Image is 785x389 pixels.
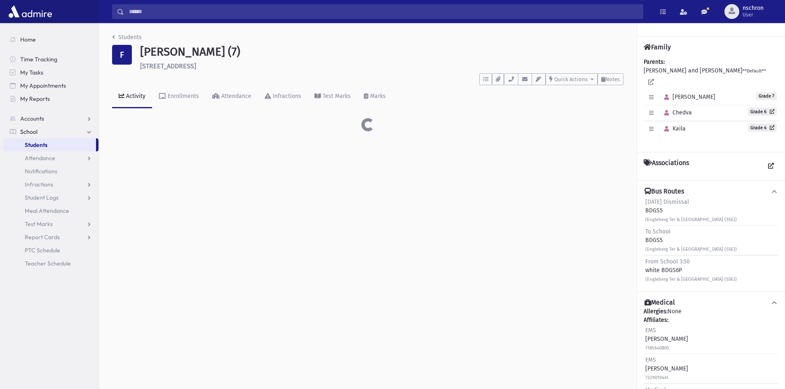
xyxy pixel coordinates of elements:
span: My Tasks [20,69,43,76]
span: Notes [605,76,620,82]
span: [DATE] Dismissal [645,198,689,205]
span: School [20,128,37,135]
div: white BDGS6P [645,257,737,283]
span: Notifications [25,168,57,175]
button: Quick Actions [546,73,598,85]
span: Quick Actions [554,76,588,82]
b: Parents: [644,58,665,65]
div: F [112,45,132,65]
a: School [3,125,98,138]
span: Students [25,141,47,149]
div: [PERSON_NAME] [645,326,688,352]
div: Test Marks [321,93,351,100]
a: My Appointments [3,79,98,92]
small: (Engleberg Ter & [GEOGRAPHIC_DATA] (SSE)) [645,217,737,222]
span: Chedva [661,109,692,116]
h4: Family [644,43,671,51]
small: 7329019441 [645,375,668,380]
a: Infractions [3,178,98,191]
span: EMS [645,327,656,334]
span: User [743,12,764,18]
a: Report Cards [3,231,98,244]
a: Notifications [3,165,98,178]
div: Infractions [271,93,301,100]
span: Kaila [661,125,686,132]
button: Bus Routes [644,187,778,196]
span: Student Logs [25,194,59,201]
a: Students [3,138,96,151]
a: Accounts [3,112,98,125]
span: Infractions [25,181,53,188]
a: Test Marks [308,85,357,108]
span: Time Tracking [20,56,57,63]
a: Home [3,33,98,46]
a: PTC Schedule [3,244,98,257]
a: Grade 6 [748,107,777,116]
a: Students [112,34,142,41]
a: Teacher Schedule [3,257,98,270]
span: To School [645,228,670,235]
span: Home [20,36,36,43]
span: EMS [645,356,656,363]
div: [PERSON_NAME] [645,356,688,382]
a: Test Marks [3,217,98,231]
button: Notes [598,73,623,85]
h4: Associations [644,159,689,174]
a: Attendance [206,85,258,108]
span: Accounts [20,115,44,122]
a: Time Tracking [3,53,98,66]
button: Medical [644,298,778,307]
img: AdmirePro [7,3,54,20]
a: Student Logs [3,191,98,204]
b: Allergies: [644,308,668,315]
div: BDGS5 [645,198,737,224]
a: Grade 4 [748,123,777,132]
small: (Engleberg Ter & [GEOGRAPHIC_DATA] (SSE)) [645,277,737,282]
b: Affiliates: [644,317,668,324]
span: From School 3:50 [645,258,690,265]
small: 7185640805 [645,345,669,351]
div: Attendance [220,93,251,100]
span: My Reports [20,95,50,102]
a: Meal Attendance [3,204,98,217]
div: Enrollments [166,93,199,100]
span: Attendance [25,154,55,162]
h1: [PERSON_NAME] (7) [140,45,623,59]
small: (Engleberg Ter & [GEOGRAPHIC_DATA] (SSE)) [645,247,737,252]
span: Report Cards [25,233,60,241]
a: My Reports [3,92,98,105]
input: Search [124,4,643,19]
a: Activity [112,85,152,108]
span: Test Marks [25,220,53,228]
span: nschron [743,5,764,12]
a: Infractions [258,85,308,108]
span: [PERSON_NAME] [661,93,715,100]
span: My Appointments [20,82,66,89]
h4: Bus Routes [644,187,684,196]
a: Marks [357,85,392,108]
span: Meal Attendance [25,207,69,214]
div: [PERSON_NAME] and [PERSON_NAME] [644,58,778,145]
div: BDGS5 [645,227,737,253]
a: My Tasks [3,66,98,79]
nav: breadcrumb [112,33,142,45]
h6: [STREET_ADDRESS] [140,62,623,70]
a: Enrollments [152,85,206,108]
a: View all Associations [764,159,778,174]
div: Marks [368,93,386,100]
div: Activity [124,93,145,100]
span: PTC Schedule [25,247,60,254]
a: Attendance [3,151,98,165]
h4: Medical [644,298,675,307]
span: Grade 7 [756,92,777,100]
span: Teacher Schedule [25,260,71,267]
